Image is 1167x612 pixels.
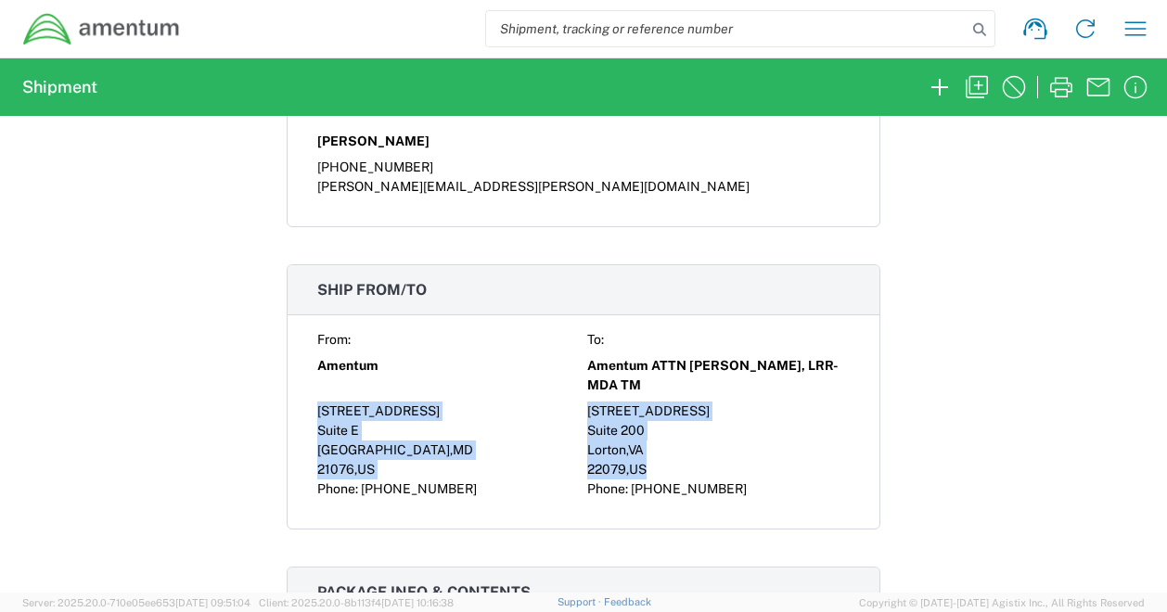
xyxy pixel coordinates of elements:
[317,421,580,440] div: Suite E
[361,481,477,496] span: [PHONE_NUMBER]
[317,281,427,299] span: Ship from/to
[587,402,850,421] div: [STREET_ADDRESS]
[317,177,850,197] div: [PERSON_NAME][EMAIL_ADDRESS][PERSON_NAME][DOMAIN_NAME]
[22,76,97,98] h2: Shipment
[317,332,351,347] span: From:
[453,442,473,457] span: MD
[450,442,453,457] span: ,
[486,11,967,46] input: Shipment, tracking or reference number
[22,12,181,46] img: dyncorp
[317,158,850,177] div: [PHONE_NUMBER]
[587,332,604,347] span: To:
[626,442,628,457] span: ,
[587,442,626,457] span: Lorton
[626,462,629,477] span: ,
[317,481,358,496] span: Phone:
[381,597,454,608] span: [DATE] 10:16:38
[175,597,250,608] span: [DATE] 09:51:04
[558,596,604,607] a: Support
[629,462,647,477] span: US
[259,597,454,608] span: Client: 2025.20.0-8b113f4
[22,597,250,608] span: Server: 2025.20.0-710e05ee653
[354,462,357,477] span: ,
[317,402,580,421] div: [STREET_ADDRESS]
[587,356,850,395] span: Amentum ATTN [PERSON_NAME], LRR-MDA TM
[317,356,378,376] span: Amentum
[317,583,531,601] span: Package info & contents
[317,462,354,477] span: 21076
[628,442,644,457] span: VA
[631,481,747,496] span: [PHONE_NUMBER]
[587,462,626,477] span: 22079
[317,132,430,151] span: [PERSON_NAME]
[317,442,450,457] span: [GEOGRAPHIC_DATA]
[604,596,651,607] a: Feedback
[587,421,850,440] div: Suite 200
[587,481,628,496] span: Phone:
[859,594,1145,611] span: Copyright © [DATE]-[DATE] Agistix Inc., All Rights Reserved
[357,462,375,477] span: US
